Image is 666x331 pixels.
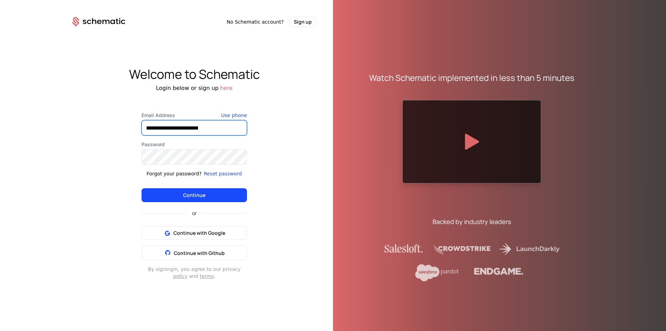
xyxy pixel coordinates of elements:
button: Continue with Google [142,226,247,240]
button: here [220,84,232,92]
span: Continue with Github [174,250,225,256]
button: Continue with Github [142,246,247,260]
button: Use phone [221,112,247,119]
span: or [187,211,202,216]
label: Password [142,141,247,148]
button: Continue [142,188,247,202]
div: By signing in , you agree to our privacy and . [142,266,247,280]
div: Watch Schematic implemented in less than 5 minutes [369,72,574,83]
label: Email Address [142,112,247,119]
button: Reset password [204,170,242,177]
div: Welcome to Schematic [55,67,333,81]
div: Login below or sign up [55,84,333,92]
span: No Schematic account? [227,18,284,25]
a: policy [173,273,187,279]
a: terms [200,273,214,279]
div: Forgot your password? [147,170,202,177]
div: Backed by industry leaders [433,217,511,226]
span: Continue with Google [173,230,225,237]
button: Sign up [289,17,316,27]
